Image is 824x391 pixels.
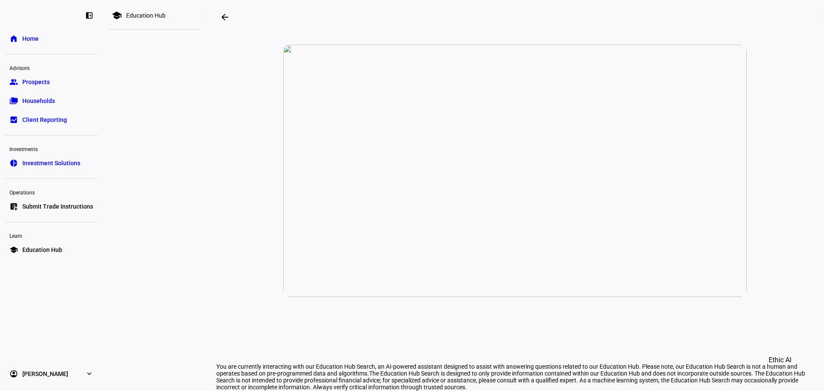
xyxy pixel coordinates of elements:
span: [PERSON_NAME] [22,370,68,378]
a: pie_chartInvestment Solutions [5,155,98,172]
eth-mat-symbol: bid_landscape [9,115,18,124]
div: Education Hub [126,12,166,19]
eth-mat-symbol: school [9,246,18,254]
span: Home [22,34,39,43]
eth-mat-symbol: account_circle [9,370,18,378]
div: Learn [5,229,98,241]
div: Investments [5,142,98,155]
span: Prospects [22,78,50,86]
span: Education Hub [22,246,62,254]
eth-mat-symbol: group [9,78,18,86]
div: Advisors [5,61,98,73]
a: homeHome [5,30,98,47]
eth-mat-symbol: left_panel_close [85,11,94,20]
span: Investment Solutions [22,159,80,167]
eth-mat-symbol: pie_chart [9,159,18,167]
eth-mat-symbol: folder_copy [9,97,18,105]
mat-icon: school [112,10,122,21]
eth-mat-symbol: expand_more [85,370,94,378]
span: Ethic AI [769,350,791,370]
span: Client Reporting [22,115,67,124]
eth-mat-symbol: home [9,34,18,43]
div: Operations [5,186,98,198]
a: groupProspects [5,73,98,91]
a: folder_copyHouseholds [5,92,98,109]
button: Ethic AI [757,350,803,370]
span: Households [22,97,55,105]
p: You are currently interacting with our Education Hub Search, an AI-powered assistant designed to ... [216,363,814,391]
eth-mat-symbol: list_alt_add [9,202,18,211]
mat-icon: arrow_backwards [220,12,230,22]
a: bid_landscapeClient Reporting [5,111,98,128]
span: Submit Trade Instructions [22,202,93,211]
